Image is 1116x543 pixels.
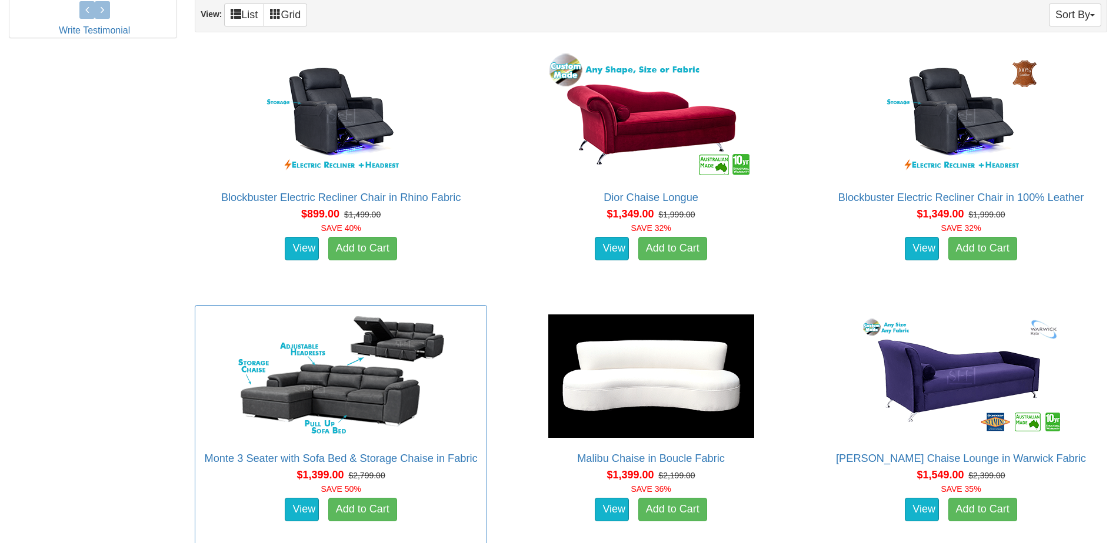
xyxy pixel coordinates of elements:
[545,311,757,441] img: Malibu Chaise in Boucle Fabric
[1049,4,1101,26] button: Sort By
[948,237,1017,260] a: Add to Cart
[285,237,319,260] a: View
[201,9,222,19] strong: View:
[968,471,1005,480] del: $2,399.00
[321,223,361,233] font: SAVE 40%
[917,208,964,220] span: $1,349.00
[604,192,698,203] a: Dior Chaise Longue
[917,469,964,481] span: $1,549.00
[301,208,339,220] span: $899.00
[941,484,981,494] font: SAVE 35%
[328,237,397,260] a: Add to Cart
[607,208,654,220] span: $1,349.00
[59,25,130,35] a: Write Testimonial
[658,210,695,219] del: $1,999.00
[595,498,629,521] a: View
[638,498,707,521] a: Add to Cart
[348,471,385,480] del: $2,799.00
[224,4,264,26] a: List
[264,4,307,26] a: Grid
[941,223,981,233] font: SAVE 32%
[577,452,725,464] a: Malibu Chaise in Boucle Fabric
[235,51,447,180] img: Blockbuster Electric Recliner Chair in Rhino Fabric
[285,498,319,521] a: View
[297,469,344,481] span: $1,399.00
[638,237,707,260] a: Add to Cart
[658,471,695,480] del: $2,199.00
[545,51,757,180] img: Dior Chaise Longue
[205,452,478,464] a: Monte 3 Seater with Sofa Bed & Storage Chaise in Fabric
[968,210,1005,219] del: $1,999.00
[905,237,939,260] a: View
[321,484,361,494] font: SAVE 50%
[631,223,671,233] font: SAVE 32%
[836,452,1086,464] a: [PERSON_NAME] Chaise Lounge in Warwick Fabric
[235,311,447,441] img: Monte 3 Seater with Sofa Bed & Storage Chaise in Fabric
[855,51,1067,180] img: Blockbuster Electric Recliner Chair in 100% Leather
[631,484,671,494] font: SAVE 36%
[595,237,629,260] a: View
[328,498,397,521] a: Add to Cart
[344,210,381,219] del: $1,499.00
[948,498,1017,521] a: Add to Cart
[905,498,939,521] a: View
[838,192,1084,203] a: Blockbuster Electric Recliner Chair in 100% Leather
[221,192,461,203] a: Blockbuster Electric Recliner Chair in Rhino Fabric
[855,311,1067,441] img: Romeo Chaise Lounge in Warwick Fabric
[607,469,654,481] span: $1,399.00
